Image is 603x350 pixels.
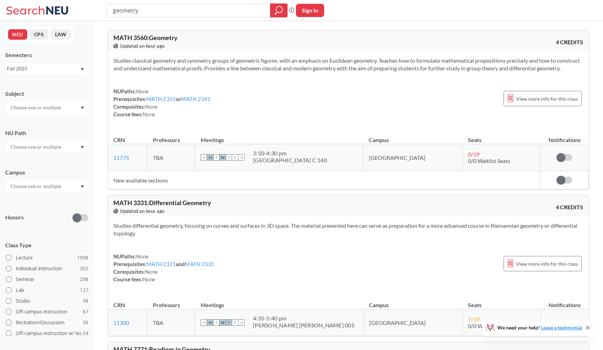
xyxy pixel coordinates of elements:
label: Lecture [6,253,88,262]
a: 11775 [113,154,129,161]
span: We need your help! [497,325,582,330]
div: magnifying glass [270,3,288,17]
div: NUPaths: Prerequisites: or Corequisites: Course fees: [113,87,211,118]
a: MATH 2331 [147,96,176,102]
th: Meetings [195,294,363,309]
th: Seats [462,294,541,309]
th: Campus [363,294,462,309]
th: Seats [462,129,541,144]
span: W [219,319,226,326]
span: None [143,111,155,117]
span: Updated an hour ago [120,42,165,50]
th: Meetings [195,129,363,144]
span: Updated an hour ago [120,207,165,215]
span: T [213,319,219,326]
th: Notifications [541,129,589,144]
td: [GEOGRAPHIC_DATA] [363,309,462,336]
div: [GEOGRAPHIC_DATA] C 140 [253,157,327,164]
button: NEU [8,29,27,40]
label: Individual Instruction [6,264,88,273]
span: M [207,154,213,161]
svg: magnifying glass [275,6,283,15]
div: 4:35 - 5:40 pm [253,315,355,322]
td: TBA [147,309,195,336]
div: CRN [113,301,125,309]
span: T [213,154,219,161]
svg: Dropdown arrow [81,185,84,188]
a: MATH 2341 [181,96,210,102]
span: S [201,154,207,161]
span: M [207,319,213,326]
a: 11300 [113,319,129,326]
input: Choose one or multiple [7,103,66,112]
span: 298 [80,275,88,283]
label: Off-campus instruction w/ lec [6,329,88,338]
th: Campus [363,129,462,144]
span: 7 / 19 [468,316,479,322]
svg: Dropdown arrow [81,107,84,109]
div: [PERSON_NAME] [PERSON_NAME] 005 [253,322,355,329]
div: Fall 2025Dropdown arrow [5,63,88,74]
td: TBA [147,144,195,171]
section: Studies differential geometry, focusing on curves and surfaces in 3D space. The material presente... [113,222,583,237]
span: None [136,88,149,94]
div: Dropdown arrow [5,180,88,192]
span: 67 [83,308,88,316]
span: 302 [80,265,88,272]
span: None [136,253,149,259]
td: [GEOGRAPHIC_DATA] [363,144,462,171]
div: Dropdown arrow [5,141,88,153]
span: MATH 3560 : Geometry [113,34,178,41]
div: Campus [5,169,88,176]
span: T [226,154,232,161]
span: View more info for this class [516,94,578,103]
label: Recitation/Discussion [6,318,88,327]
input: Choose one or multiple [7,143,66,151]
div: Subject [5,90,88,98]
span: 0/0 Waitlist Seats [468,157,510,164]
input: Class, professor, course number, "phrase" [112,5,265,16]
th: Professors [147,129,195,144]
a: MATH 2321 [147,261,176,267]
span: Class Type [5,241,88,249]
th: Notifications [541,294,589,309]
span: 127 [80,286,88,294]
button: CPS [30,29,48,40]
th: Professors [147,294,195,309]
label: Studio [6,296,88,305]
div: 2:50 - 4:30 pm [253,150,327,157]
span: 4 CREDITS [556,38,583,46]
span: F [232,319,238,326]
div: CRN [113,136,125,144]
label: Seminar [6,275,88,284]
span: 34 [83,329,88,337]
span: None [145,269,158,275]
span: 36 [83,319,88,326]
span: S [238,154,245,161]
a: Leave a testimonial [541,325,582,330]
div: NUPaths: Prerequisites: and Corequisites: Course fees: [113,252,215,283]
label: Off-campus instruction [6,307,88,316]
span: 1908 [77,254,88,262]
span: T [226,319,232,326]
button: LAW [51,29,71,40]
span: 98 [83,297,88,305]
button: Sign In [296,4,324,17]
span: MATH 3331 : Differential Geometry [113,199,211,207]
span: None [145,103,158,110]
span: 0 / 19 [468,151,479,157]
div: Semesters [5,51,88,59]
span: 0/0 Waitlist Seats [468,322,510,329]
section: Studies classical geometry and symmetry groups of geometric figures, with an emphasis on Euclidea... [113,57,583,72]
input: Choose one or multiple [7,182,66,190]
span: W [219,154,226,161]
a: MATH 2331 [185,261,214,267]
span: View more info for this class [516,259,578,268]
span: S [201,319,207,326]
svg: Dropdown arrow [81,146,84,149]
span: S [238,319,245,326]
div: Dropdown arrow [5,102,88,114]
span: None [143,276,155,282]
td: New available sections [108,171,541,189]
span: 4 CREDITS [556,203,583,211]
